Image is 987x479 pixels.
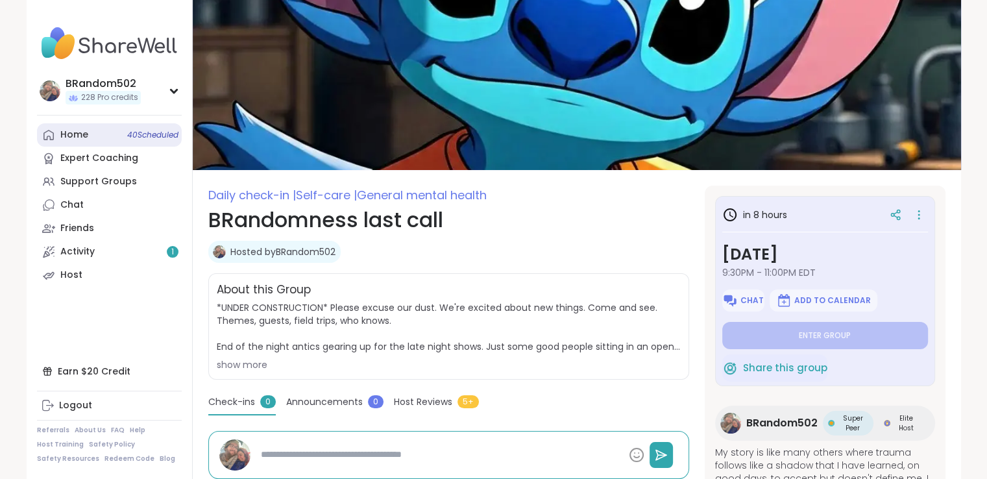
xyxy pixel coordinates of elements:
[60,245,95,258] div: Activity
[217,301,681,353] span: *UNDER CONSTRUCTION* Please excuse our dust. We're excited about new things. Come and see. Themes...
[60,222,94,235] div: Friends
[37,240,182,264] a: Activity1
[722,354,827,382] button: Share this group
[75,426,106,435] a: About Us
[81,92,138,103] span: 228 Pro credits
[160,454,175,463] a: Blog
[722,360,738,376] img: ShareWell Logomark
[722,322,928,349] button: Enter group
[740,295,764,306] span: Chat
[720,413,741,434] img: BRandom502
[213,245,226,258] img: BRandom502
[217,282,311,299] h2: About this Group
[37,360,182,383] div: Earn $20 Credit
[743,361,827,376] span: Share this group
[286,395,363,409] span: Announcements
[722,293,738,308] img: ShareWell Logomark
[837,413,868,433] span: Super Peer
[37,440,84,449] a: Host Training
[217,358,681,371] div: show more
[394,395,452,409] span: Host Reviews
[60,129,88,141] div: Home
[37,21,182,66] img: ShareWell Nav Logo
[37,454,99,463] a: Safety Resources
[37,123,182,147] a: Home40Scheduled
[208,395,255,409] span: Check-ins
[208,187,296,203] span: Daily check-in |
[296,187,357,203] span: Self-care |
[37,217,182,240] a: Friends
[37,170,182,193] a: Support Groups
[722,207,787,223] h3: in 8 hours
[59,399,92,412] div: Logout
[828,420,835,426] img: Super Peer
[127,130,178,140] span: 40 Scheduled
[230,245,335,258] a: Hosted byBRandom502
[171,247,174,258] span: 1
[457,395,479,408] span: 5+
[37,193,182,217] a: Chat
[111,426,125,435] a: FAQ
[746,415,818,431] span: BRandom502
[89,440,135,449] a: Safety Policy
[715,406,935,441] a: BRandom502BRandom502Super PeerSuper PeerElite HostElite Host
[794,295,871,306] span: Add to Calendar
[799,330,851,341] span: Enter group
[60,175,137,188] div: Support Groups
[722,289,764,312] button: Chat
[722,266,928,279] span: 9:30PM - 11:00PM EDT
[770,289,877,312] button: Add to Calendar
[104,454,154,463] a: Redeem Code
[37,147,182,170] a: Expert Coaching
[776,293,792,308] img: ShareWell Logomark
[66,77,141,91] div: BRandom502
[37,426,69,435] a: Referrals
[60,152,138,165] div: Expert Coaching
[60,199,84,212] div: Chat
[884,420,890,426] img: Elite Host
[893,413,919,433] span: Elite Host
[40,80,60,101] img: BRandom502
[60,269,82,282] div: Host
[357,187,487,203] span: General mental health
[130,426,145,435] a: Help
[37,264,182,287] a: Host
[219,439,250,471] img: BRandom502
[37,394,182,417] a: Logout
[368,395,384,408] span: 0
[722,243,928,266] h3: [DATE]
[260,395,276,408] span: 0
[208,204,689,236] h1: BRandomness last call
